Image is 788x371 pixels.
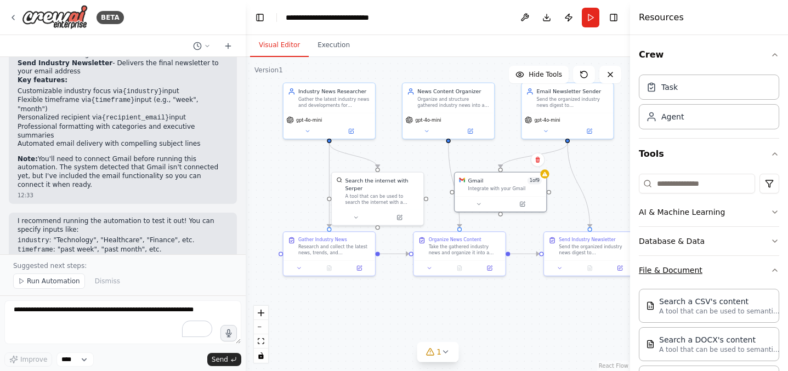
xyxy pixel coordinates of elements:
[283,231,376,276] div: Gather Industry NewsResearch and collect the latest news, trends, and developments in the {indust...
[345,177,419,192] div: Search the internet with Serper
[659,296,780,307] div: Search a CSV's content
[254,66,283,75] div: Version 1
[639,198,779,226] button: AI & Machine Learning
[18,59,228,76] li: - Delivers the final newsletter to your email address
[254,334,268,349] button: fit view
[18,123,228,140] li: Professional formatting with categories and executive summaries
[449,127,491,135] button: Open in side panel
[606,10,621,25] button: Hide right sidebar
[309,34,359,57] button: Execution
[378,213,421,222] button: Open in side panel
[18,237,49,244] code: industry
[102,114,169,122] code: {recipient_email}
[574,264,605,272] button: No output available
[336,177,342,183] img: SerperDevTool
[13,261,233,270] p: Suggested next steps:
[537,96,609,109] div: Send the organized industry news digest to {recipient_email} with a professional subject line and...
[18,155,38,163] strong: Note:
[659,307,780,316] p: A tool that can be used to semantic search a query from a CSV's content.
[639,256,779,284] button: File & Document
[436,346,441,357] span: 1
[380,250,409,258] g: Edge from f04bdb83-e8ef-470d-993e-b643c3b44d2c to af4d2c37-a847-4a57-83bd-1d728bdd0b30
[314,264,345,272] button: No output available
[91,96,134,104] code: {timeframe}
[559,237,615,243] div: Send Industry Newsletter
[402,82,495,139] div: News Content OrganizerOrganize and structure gathered industry news into a professional, easy-to-...
[413,231,506,276] div: Organize News ContentTake the gathered industry news and organize it into a professional newslett...
[298,237,347,243] div: Gather Industry News
[468,186,542,192] div: Integrate with your Gmail
[207,353,241,366] button: Send
[659,345,780,354] p: A tool that can be used to semantic search a query from a DOCX's content.
[445,143,463,227] g: Edge from 06771b68-9ea7-4099-bc13-f6e2daf36fb2 to af4d2c37-a847-4a57-83bd-1d728bdd0b30
[254,320,268,334] button: zoom out
[252,10,268,25] button: Hide left sidebar
[510,250,539,258] g: Edge from af4d2c37-a847-4a57-83bd-1d728bdd0b30 to 286141bb-5d5a-4a14-bfe9-6c202ac1bf49
[97,11,124,24] div: BETA
[509,66,569,83] button: Hide Tools
[22,5,88,30] img: Logo
[18,96,228,113] li: Flexible timeframe via input (e.g., "week", "month")
[477,264,502,272] button: Open in side panel
[501,199,543,208] button: Open in side panel
[296,117,322,123] span: gpt-4o-mini
[534,117,560,123] span: gpt-4o-mini
[661,111,684,122] div: Agent
[599,363,628,369] a: React Flow attribution
[531,152,545,167] button: Delete node
[639,39,779,70] button: Crew
[95,277,120,286] span: Dismiss
[254,306,268,320] button: zoom in
[330,127,372,135] button: Open in side panel
[219,39,237,53] button: Start a new chat
[18,246,53,254] code: timeframe
[20,355,47,364] span: Improve
[429,237,481,243] div: Organize News Content
[454,172,547,212] div: GmailGmail1of9Integrate with your Gmail
[659,334,780,345] div: Search a DOCX's content
[415,117,441,123] span: gpt-4o-mini
[417,88,490,95] div: News Content Organizer
[417,96,490,109] div: Organize and structure gathered industry news into a professional, easy-to-read format with clear...
[18,217,228,234] p: I recommend running the automation to test it out! You can specify inputs like:
[212,355,228,364] span: Send
[254,306,268,363] div: React Flow controls
[283,82,376,139] div: Industry News ResearcherGather the latest industry news and developments for {industry}, focusing...
[639,70,779,138] div: Crew
[27,277,80,286] span: Run Automation
[250,34,309,57] button: Visual Editor
[607,264,633,272] button: Open in side panel
[345,193,419,206] div: A tool that can be used to search the internet with a search_query. Supports different search typ...
[639,139,779,169] button: Tools
[123,88,162,95] code: {industry}
[347,264,372,272] button: Open in side panel
[639,227,779,255] button: Database & Data
[543,231,637,276] div: Send Industry NewsletterSend the organized industry news digest to {recipient_email} via email. C...
[429,244,501,256] div: Take the gathered industry news and organize it into a professional newsletter format. Create cle...
[18,191,228,199] div: 12:33
[326,143,333,227] g: Edge from 82bb4099-12eb-4ad4-b545-6cbafe80500e to f04bdb83-e8ef-470d-993e-b643c3b44d2c
[220,325,237,341] button: Click to speak your automation idea
[18,59,112,67] strong: Send Industry Newsletter
[4,352,52,367] button: Improve
[568,127,610,135] button: Open in side panel
[537,88,609,95] div: Email Newsletter Sender
[4,300,241,344] textarea: To enrich screen reader interactions, please activate Accessibility in Grammarly extension settings
[298,244,371,256] div: Research and collect the latest news, trends, and developments in the {industry} industry from th...
[18,76,67,84] strong: Key features:
[18,140,228,149] li: Automated email delivery with compelling subject lines
[497,143,571,168] g: Edge from 69ab492f-e3ce-4788-9ae3-623c79e5dd62 to a2ef76bd-fa19-49af-bf1d-cbe175c96efd
[286,12,403,23] nav: breadcrumb
[18,155,228,189] p: You'll need to connect Gmail before running this automation. The system detected that Gmail isn't...
[298,88,371,95] div: Industry News Researcher
[459,177,465,183] img: Gmail
[254,349,268,363] button: toggle interactivity
[89,273,126,289] button: Dismiss
[13,273,85,289] button: Run Automation
[189,39,215,53] button: Switch to previous chat
[18,87,228,96] li: Customizable industry focus via input
[468,177,484,185] div: Gmail
[18,113,228,123] li: Personalized recipient via input
[646,301,655,310] img: CSVSearchTool
[564,143,593,227] g: Edge from 69ab492f-e3ce-4788-9ae3-623c79e5dd62 to 286141bb-5d5a-4a14-bfe9-6c202ac1bf49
